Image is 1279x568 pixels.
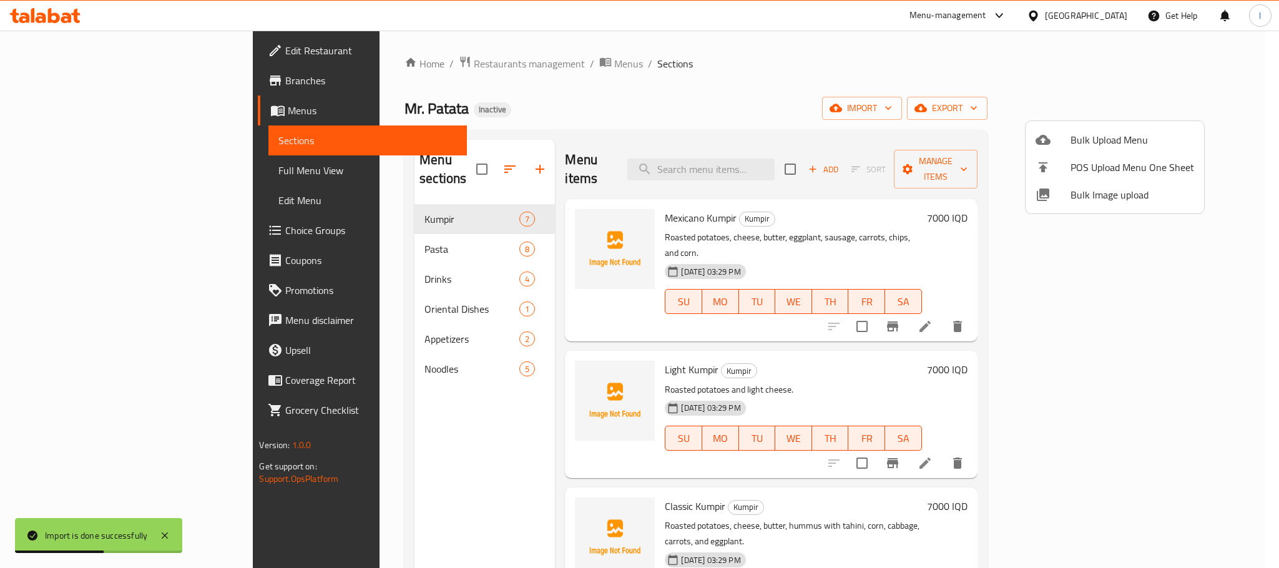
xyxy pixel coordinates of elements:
li: Upload bulk menu [1026,126,1204,154]
span: Bulk Image upload [1071,187,1194,202]
span: Bulk Upload Menu [1071,132,1194,147]
span: POS Upload Menu One Sheet [1071,160,1194,175]
li: POS Upload Menu One Sheet [1026,154,1204,181]
div: Import is done successfully [45,529,147,542]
